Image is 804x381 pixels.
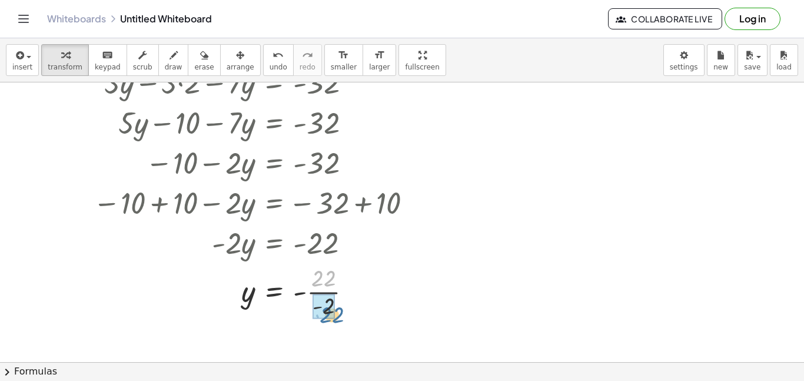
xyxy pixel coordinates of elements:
[300,63,315,71] span: redo
[6,44,39,76] button: insert
[127,44,159,76] button: scrub
[324,44,363,76] button: format_sizesmaller
[263,44,294,76] button: undoundo
[220,44,261,76] button: arrange
[273,48,284,62] i: undo
[12,63,32,71] span: insert
[707,44,735,76] button: new
[608,8,722,29] button: Collaborate Live
[331,63,357,71] span: smaller
[158,44,189,76] button: draw
[744,63,760,71] span: save
[363,44,396,76] button: format_sizelarger
[776,63,792,71] span: load
[270,63,287,71] span: undo
[227,63,254,71] span: arrange
[293,44,322,76] button: redoredo
[95,63,121,71] span: keypad
[41,44,89,76] button: transform
[133,63,152,71] span: scrub
[165,63,182,71] span: draw
[188,44,220,76] button: erase
[302,48,313,62] i: redo
[48,63,82,71] span: transform
[770,44,798,76] button: load
[737,44,768,76] button: save
[405,63,439,71] span: fullscreen
[670,63,698,71] span: settings
[102,48,113,62] i: keyboard
[725,8,780,30] button: Log in
[713,63,728,71] span: new
[663,44,705,76] button: settings
[374,48,385,62] i: format_size
[398,44,446,76] button: fullscreen
[194,63,214,71] span: erase
[338,48,349,62] i: format_size
[618,14,712,24] span: Collaborate Live
[369,63,390,71] span: larger
[88,44,127,76] button: keyboardkeypad
[47,13,106,25] a: Whiteboards
[14,9,33,28] button: Toggle navigation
